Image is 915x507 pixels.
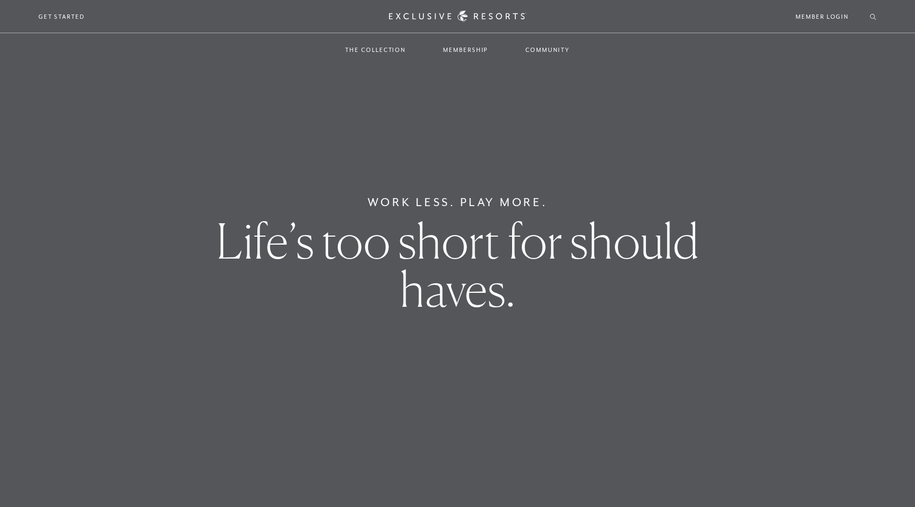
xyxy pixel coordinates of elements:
[432,34,499,65] a: Membership
[368,194,548,211] h6: Work Less. Play More.
[39,12,85,21] a: Get Started
[515,34,580,65] a: Community
[334,34,416,65] a: The Collection
[796,12,849,21] a: Member Login
[160,217,755,313] h1: Life’s too short for should haves.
